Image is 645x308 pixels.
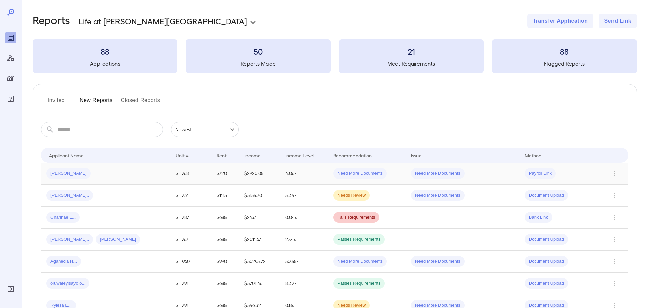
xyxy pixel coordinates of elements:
[280,229,328,251] td: 2.94x
[171,122,239,137] div: Newest
[609,278,620,289] button: Row Actions
[339,60,484,68] h5: Meet Requirements
[527,14,593,28] button: Transfer Application
[411,192,465,199] span: Need More Documents
[211,207,239,229] td: $685
[46,280,89,287] span: oluwafeyisayo o...
[525,280,568,287] span: Document Upload
[492,46,637,57] h3: 88
[211,251,239,273] td: $990
[239,273,280,294] td: $5701.46
[333,170,387,177] span: Need More Documents
[186,60,330,68] h5: Reports Made
[609,256,620,267] button: Row Actions
[525,151,541,159] div: Method
[46,236,93,243] span: [PERSON_NAME]..
[333,236,384,243] span: Passes Requirements
[280,185,328,207] td: 5.34x
[46,192,93,199] span: [PERSON_NAME]..
[239,163,280,185] td: $2920.05
[244,151,261,159] div: Income
[280,207,328,229] td: 0.04x
[33,39,637,73] summary: 88Applications50Reports Made21Meet Requirements88Flagged Reports
[239,251,280,273] td: $50295.72
[239,207,280,229] td: $24.61
[80,95,113,111] button: New Reports
[170,163,211,185] td: SE-768
[239,185,280,207] td: $5155.70
[280,163,328,185] td: 4.06x
[333,151,372,159] div: Recommendation
[333,214,379,221] span: Fails Requirements
[239,229,280,251] td: $2011.67
[121,95,160,111] button: Closed Reports
[609,234,620,245] button: Row Actions
[211,229,239,251] td: $685
[41,95,71,111] button: Invited
[33,46,177,57] h3: 88
[170,229,211,251] td: SE-767
[609,168,620,179] button: Row Actions
[285,151,314,159] div: Income Level
[411,170,465,177] span: Need More Documents
[599,14,637,28] button: Send Link
[525,192,568,199] span: Document Upload
[96,236,140,243] span: [PERSON_NAME]
[609,212,620,223] button: Row Actions
[5,93,16,104] div: FAQ
[176,151,189,159] div: Unit #
[170,207,211,229] td: SE-787
[525,170,556,177] span: Payroll Link
[609,190,620,201] button: Row Actions
[5,73,16,84] div: Manage Properties
[5,32,16,43] div: Reports
[46,214,80,221] span: Charlnae L...
[280,273,328,294] td: 8.32x
[411,258,465,265] span: Need More Documents
[333,280,384,287] span: Passes Requirements
[333,192,370,199] span: Needs Review
[170,185,211,207] td: SE-731
[280,251,328,273] td: 50.55x
[525,258,568,265] span: Document Upload
[79,16,247,26] p: Life at [PERSON_NAME][GEOGRAPHIC_DATA]
[339,46,484,57] h3: 21
[33,60,177,68] h5: Applications
[186,46,330,57] h3: 50
[217,151,228,159] div: Rent
[211,163,239,185] td: $720
[211,185,239,207] td: $1115
[411,151,422,159] div: Issue
[46,170,91,177] span: [PERSON_NAME]
[525,214,552,221] span: Bank Link
[46,258,81,265] span: Aganecia H...
[49,151,84,159] div: Applicant Name
[170,273,211,294] td: SE-791
[33,14,70,28] h2: Reports
[492,60,637,68] h5: Flagged Reports
[5,53,16,64] div: Manage Users
[525,236,568,243] span: Document Upload
[170,251,211,273] td: SE-960
[333,258,387,265] span: Need More Documents
[5,284,16,294] div: Log Out
[211,273,239,294] td: $685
